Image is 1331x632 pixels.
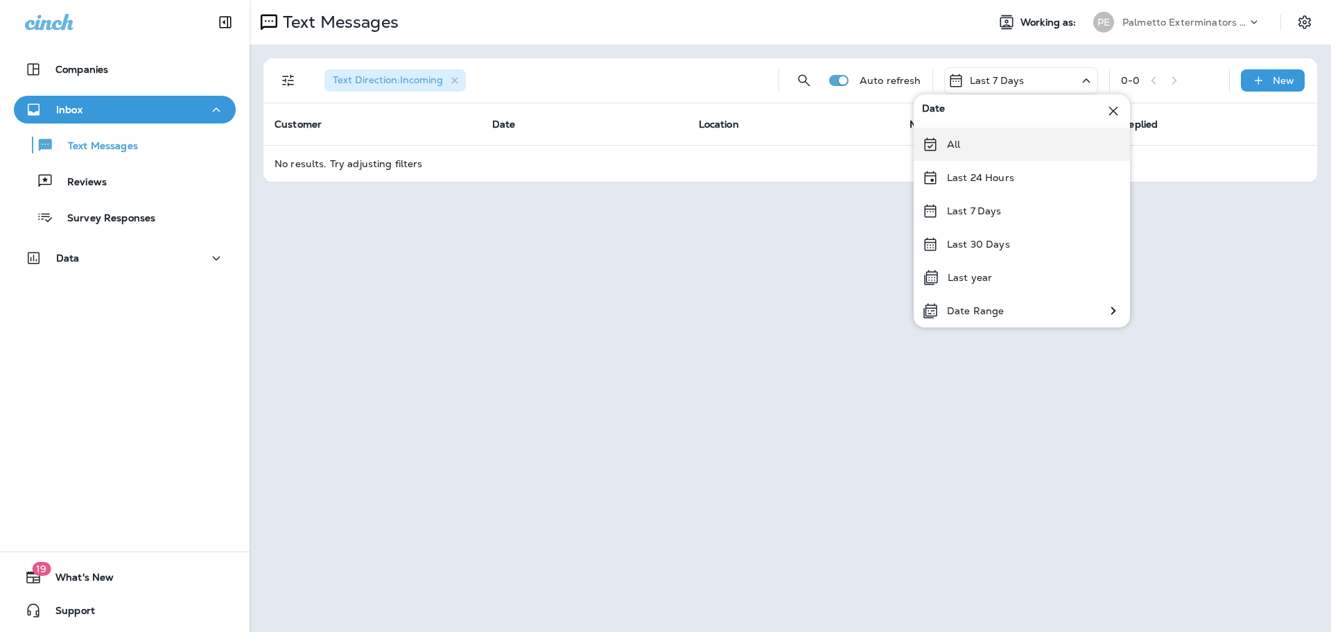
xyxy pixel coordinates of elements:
p: Text Messages [54,140,138,153]
button: Settings [1292,10,1317,35]
span: Support [42,605,95,622]
span: Working as: [1020,17,1079,28]
p: All [947,139,960,150]
p: Date Range [947,305,1004,316]
p: Auto refresh [860,75,921,86]
button: Inbox [14,96,236,123]
span: Message [910,118,952,130]
span: 19 [32,562,51,576]
button: Survey Responses [14,203,236,232]
button: Filters [275,67,302,94]
p: Palmetto Exterminators LLC [1122,17,1247,28]
div: 0 - 0 [1121,75,1140,86]
p: Last 30 Days [947,239,1010,250]
span: What's New [42,572,114,588]
button: Reviews [14,166,236,196]
p: Reviews [53,176,107,189]
p: Text Messages [277,12,399,33]
button: Search Messages [790,67,818,94]
button: Collapse Sidebar [206,8,245,36]
button: Support [14,597,236,624]
div: PE [1093,12,1114,33]
p: Last 7 Days [970,75,1025,86]
p: Last 7 Days [947,205,1002,216]
p: Companies [55,64,108,75]
div: Text Direction:Incoming [324,69,466,92]
span: Location [699,118,739,130]
p: Last year [948,272,992,283]
button: Data [14,244,236,272]
p: New [1273,75,1294,86]
p: Survey Responses [53,212,155,225]
p: Last 24 Hours [947,172,1014,183]
button: Companies [14,55,236,83]
button: Text Messages [14,130,236,160]
span: Date [492,118,516,130]
span: Replied [1122,118,1158,130]
td: No results. Try adjusting filters [263,145,1317,182]
p: Inbox [56,104,82,115]
span: Customer [275,118,322,130]
span: Text Direction : Incoming [333,74,443,86]
span: Date [922,103,946,119]
button: 19What's New [14,563,236,591]
p: Data [56,253,80,264]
